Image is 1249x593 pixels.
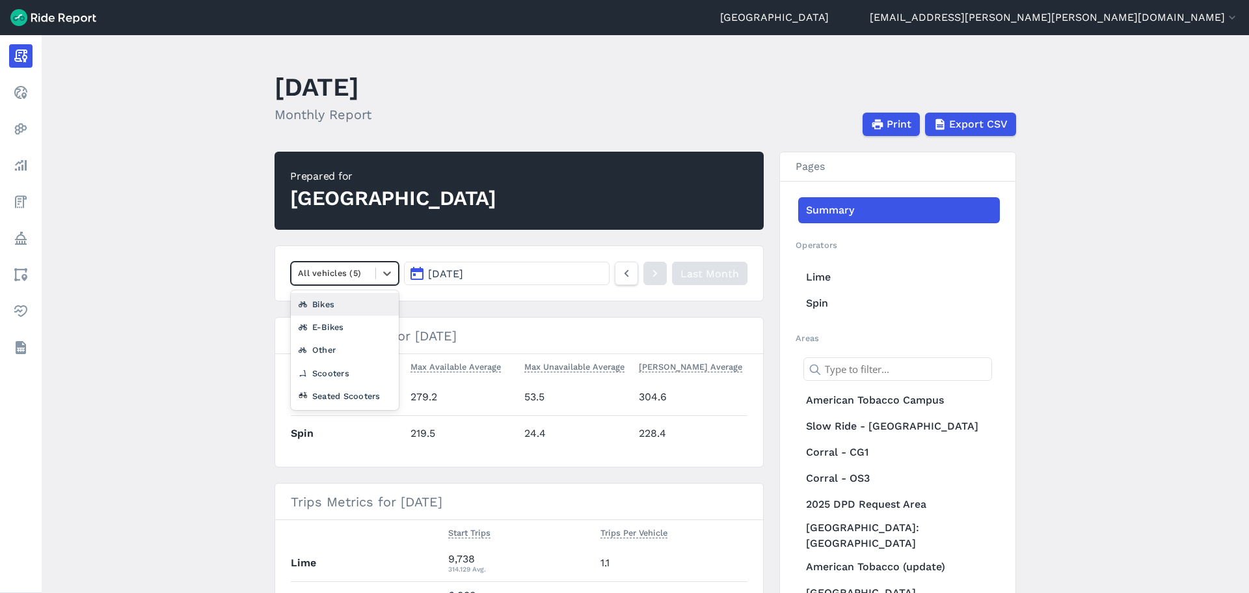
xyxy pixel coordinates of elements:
[720,10,829,25] a: [GEOGRAPHIC_DATA]
[291,293,399,316] div: Bikes
[803,357,992,381] input: Type to filter...
[405,415,520,451] td: 219.5
[290,169,496,184] div: Prepared for
[405,379,520,415] td: 279.2
[291,545,443,581] th: Lime
[798,413,1000,439] a: Slow Ride - [GEOGRAPHIC_DATA]
[519,415,634,451] td: 24.4
[798,439,1000,465] a: Corral - CG1
[9,117,33,141] a: Heatmaps
[639,359,742,372] span: [PERSON_NAME] Average
[798,197,1000,223] a: Summary
[9,263,33,286] a: Areas
[949,117,1008,132] span: Export CSV
[600,525,667,541] button: Trips Per Vehicle
[9,44,33,68] a: Report
[275,105,371,124] h2: Monthly Report
[410,359,501,375] button: Max Available Average
[10,9,96,26] img: Ride Report
[448,525,490,538] span: Start Trips
[290,184,496,213] div: [GEOGRAPHIC_DATA]
[798,264,1000,290] a: Lime
[9,227,33,250] a: Policy
[798,387,1000,413] a: American Tobacco Campus
[870,10,1239,25] button: [EMAIL_ADDRESS][PERSON_NAME][PERSON_NAME][DOMAIN_NAME]
[9,154,33,177] a: Analyze
[275,69,371,105] h1: [DATE]
[887,117,911,132] span: Print
[428,268,463,280] span: [DATE]
[925,113,1016,136] button: Export CSV
[291,316,399,338] div: E-Bikes
[798,517,1000,554] a: [GEOGRAPHIC_DATA]: [GEOGRAPHIC_DATA]
[600,525,667,538] span: Trips Per Vehicle
[798,465,1000,491] a: Corral - OS3
[519,379,634,415] td: 53.5
[275,318,763,354] h3: Vehicle Metrics for [DATE]
[798,491,1000,517] a: 2025 DPD Request Area
[634,379,748,415] td: 304.6
[448,551,590,575] div: 9,738
[672,262,747,285] a: Last Month
[291,338,399,361] div: Other
[291,362,399,385] div: Scooters
[639,359,742,375] button: [PERSON_NAME] Average
[798,290,1000,316] a: Spin
[275,484,763,520] h3: Trips Metrics for [DATE]
[863,113,920,136] button: Print
[796,332,1000,344] h2: Areas
[595,545,747,581] td: 1.1
[410,359,501,372] span: Max Available Average
[9,299,33,323] a: Health
[796,239,1000,251] h2: Operators
[634,415,748,451] td: 228.4
[9,190,33,214] a: Fees
[448,525,490,541] button: Start Trips
[524,359,624,375] button: Max Unavailable Average
[291,385,399,407] div: Seated Scooters
[9,81,33,104] a: Realtime
[448,563,590,575] div: 314.129 Avg.
[291,415,405,451] th: Spin
[780,152,1015,182] h3: Pages
[404,262,610,285] button: [DATE]
[524,359,624,372] span: Max Unavailable Average
[798,554,1000,580] a: American Tobacco (update)
[9,336,33,359] a: Datasets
